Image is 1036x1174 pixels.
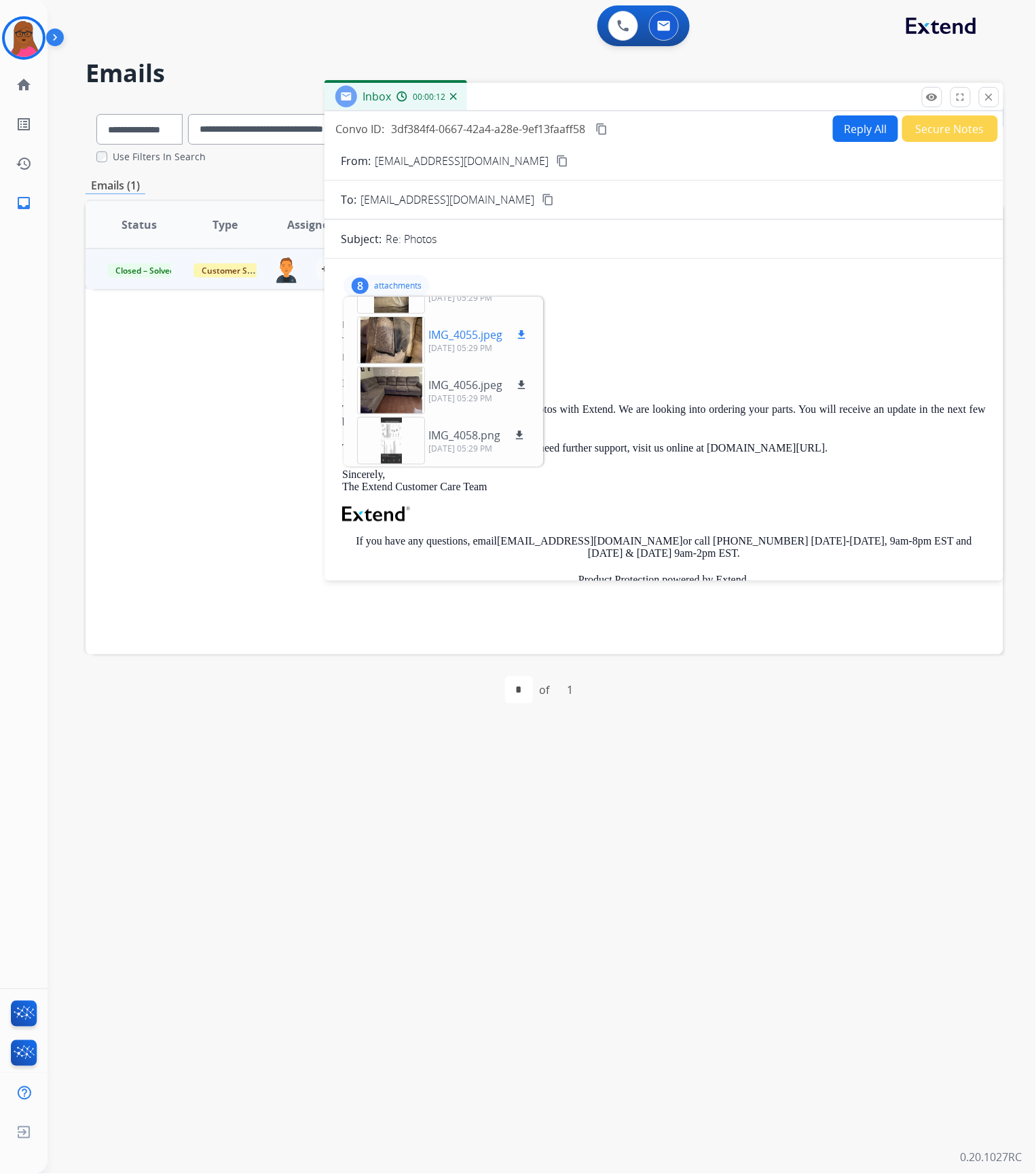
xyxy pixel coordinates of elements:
[342,334,986,348] div: To:
[428,443,528,454] p: [DATE] 05:29 PM
[16,155,32,172] mat-icon: history
[428,377,502,393] p: IMG_4056.jpeg
[341,191,356,208] p: To:
[341,231,382,247] p: Subject:
[374,280,422,291] p: attachments
[16,195,32,211] mat-icon: inbox
[428,327,502,343] p: IMG_4055.jpeg
[515,379,528,391] mat-icon: download
[113,150,206,164] label: Use Filters In Search
[513,429,525,441] mat-icon: download
[428,293,530,304] p: [DATE] 05:29 PM
[342,318,986,331] div: From:
[342,469,986,494] p: Sincerely, The Extend Customer Care Team
[342,442,986,454] p: Thanks for being an Extend customer. If you need further support, visit us online at [DOMAIN_NAME...
[375,153,549,169] p: [EMAIL_ADDRESS][DOMAIN_NAME]
[542,194,554,206] mat-icon: content_copy
[342,350,986,364] div: Date:
[540,682,550,698] div: of
[386,231,437,247] p: Re: Photos
[902,115,998,142] button: Secure Notes
[556,155,568,167] mat-icon: content_copy
[342,507,410,521] img: Extend Logo
[86,60,1003,87] h2: Emails
[342,535,986,560] p: If you have any questions, email or call [PHONE_NUMBER] [DATE]-[DATE], 9am-8pm EST and [DATE] & [...
[983,91,995,103] mat-icon: close
[341,153,371,169] p: From:
[342,403,986,428] p: Thank you for sharing your feedback and photos with Extend. We are looking into ordering your par...
[833,115,898,142] button: Reply All
[955,91,967,103] mat-icon: fullscreen
[16,77,32,93] mat-icon: home
[274,256,299,283] img: agent-avatar
[391,122,585,136] span: 3df384f4-0667-42a4-a28e-9ef13faaff58
[926,91,938,103] mat-icon: remove_red_eye
[16,116,32,132] mat-icon: list_alt
[428,343,530,354] p: [DATE] 05:29 PM
[428,393,530,404] p: [DATE] 05:29 PM
[352,278,369,294] div: 8
[595,123,608,135] mat-icon: content_copy
[86,177,145,194] p: Emails (1)
[342,378,986,390] p: Hello [PERSON_NAME],
[287,217,335,233] span: Assignee
[428,427,500,443] p: IMG_4058.png
[193,263,282,278] span: Customer Support
[961,1150,1022,1166] p: 0.20.1027RC
[363,89,391,104] span: Inbox
[413,92,445,103] span: 00:00:12
[342,574,986,636] p: Product Protection powered by Extend. Extend, Inc. is the Administrator and Extend Warranty Servi...
[122,217,157,233] span: Status
[557,676,585,703] div: 1
[321,261,337,278] mat-icon: person_add
[515,329,528,341] mat-icon: download
[5,19,43,57] img: avatar
[212,217,238,233] span: Type
[335,121,384,137] p: Convo ID:
[360,191,534,208] span: [EMAIL_ADDRESS][DOMAIN_NAME]
[107,263,183,278] span: Closed – Solved
[497,535,683,547] a: [EMAIL_ADDRESS][DOMAIN_NAME]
